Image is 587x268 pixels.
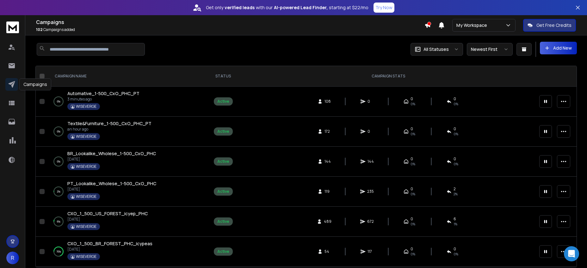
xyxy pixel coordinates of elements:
[67,90,139,96] span: Automative_1-500_CxO_PHC_PT
[67,127,151,132] p: an hour ago
[47,87,205,117] td: 0%Automative_1-500_CxO_PHC_PT3 minutes agoWISEVERGE
[76,254,96,259] p: WISEVERGE
[324,189,331,194] span: 119
[454,101,458,107] span: 0%
[241,66,535,87] th: CAMPAIGN STATS
[456,22,490,28] p: My Workspace
[536,22,572,28] p: Get Free Credits
[217,219,229,224] div: Active
[6,21,19,33] img: logo
[454,192,458,197] span: 2 %
[454,247,456,252] span: 0
[411,96,413,101] span: 0
[324,249,331,254] span: 54
[324,159,331,164] span: 144
[411,247,413,252] span: 0
[57,98,60,105] p: 0 %
[76,224,96,229] p: WISEVERGE
[47,147,205,177] td: 0%BR_Lookalike_Wholese_1-500_CxO_PHC[DATE]WISEVERGE
[411,126,413,131] span: 0
[324,99,331,104] span: 108
[67,180,156,187] a: PT_Lookalike_Wholese_1-500_CxO_PHC
[67,157,156,162] p: [DATE]
[367,189,374,194] span: 235
[454,126,456,131] span: 0
[19,78,51,90] div: Campaigns
[368,99,374,104] span: 0
[324,219,331,224] span: 489
[411,101,415,107] span: 0%
[523,19,576,32] button: Get Free Credits
[47,237,205,267] td: 70%CXO_1_500_BR_FOREST_PHC_icypeas[DATE]WISEVERGE
[368,249,374,254] span: 117
[67,247,152,252] p: [DATE]
[411,222,415,227] span: 0%
[217,189,229,194] div: Active
[411,186,413,192] span: 0
[454,96,456,101] span: 0
[411,252,415,257] span: 0%
[76,134,96,139] p: WISEVERGE
[564,246,579,261] div: Open Intercom Messenger
[274,4,328,11] strong: AI-powered Lead Finder,
[411,192,415,197] span: 0%
[368,159,374,164] span: 144
[57,188,60,195] p: 2 %
[76,164,96,169] p: WISEVERGE
[67,180,156,186] span: PT_Lookalike_Wholese_1-500_CxO_PHC
[36,27,424,32] p: Campaigns added
[454,222,457,227] span: 1 %
[423,46,449,52] p: All Statuses
[47,66,205,87] th: CAMPAIGN NAME
[375,4,392,11] p: Try Now
[67,120,151,127] a: Textile&Furniture_1-500_CxO_PHC_PT
[467,43,513,56] button: Newest First
[67,217,148,222] p: [DATE]
[47,207,205,237] td: 6%CXO_1_500_US_FOREST_icyep_PHC[DATE]WISEVERGE
[454,156,456,161] span: 0
[67,150,156,156] span: BR_Lookalike_Wholese_1-500_CxO_PHC
[57,128,60,135] p: 0 %
[324,129,331,134] span: 172
[56,248,61,255] p: 70 %
[454,216,456,222] span: 6
[368,129,374,134] span: 0
[67,90,139,97] a: Automative_1-500_CxO_PHC_PT
[217,129,229,134] div: Active
[67,120,151,126] span: Textile&Furniture_1-500_CxO_PHC_PT
[47,177,205,207] td: 2%PT_Lookalike_Wholese_1-500_CxO_PHC[DATE]WISEVERGE
[6,252,19,264] button: R
[411,161,415,167] span: 0%
[454,186,456,192] span: 2
[36,27,43,32] span: 102
[57,158,60,165] p: 0 %
[47,117,205,147] td: 0%Textile&Furniture_1-500_CxO_PHC_PTan hour agoWISEVERGE
[67,97,139,102] p: 3 minutes ago
[36,18,424,26] h1: Campaigns
[76,194,96,199] p: WISEVERGE
[67,150,156,157] a: BR_Lookalike_Wholese_1-500_CxO_PHC
[411,156,413,161] span: 0
[67,241,152,247] a: CXO_1_500_BR_FOREST_PHC_icypeas
[67,187,156,192] p: [DATE]
[411,131,415,137] span: 0%
[206,4,368,11] p: Get only with our starting at $22/mo
[454,161,458,167] span: 0 %
[454,131,458,137] span: 0%
[76,104,96,109] p: WISEVERGE
[217,99,229,104] div: Active
[67,210,148,217] a: CXO_1_500_US_FOREST_icyep_PHC
[374,3,394,13] button: Try Now
[217,159,229,164] div: Active
[411,216,413,222] span: 0
[205,66,241,87] th: STATUS
[367,219,374,224] span: 672
[57,218,60,225] p: 6 %
[217,249,229,254] div: Active
[454,252,458,257] span: 0 %
[225,4,255,11] strong: verified leads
